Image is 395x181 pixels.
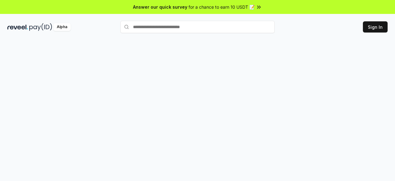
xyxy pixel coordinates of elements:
[133,4,187,10] span: Answer our quick survey
[363,21,388,32] button: Sign In
[29,23,52,31] img: pay_id
[189,4,255,10] span: for a chance to earn 10 USDT 📝
[53,23,71,31] div: Alpha
[7,23,28,31] img: reveel_dark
